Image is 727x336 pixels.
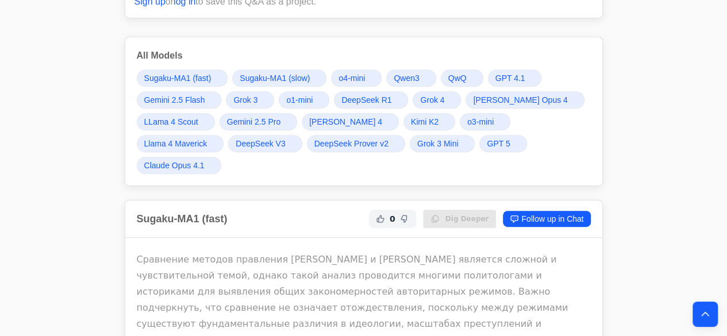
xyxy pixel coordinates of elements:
[420,94,444,106] span: Grok 4
[479,135,526,152] a: GPT 5
[307,135,405,152] a: DeepSeek Prover v2
[339,72,365,84] span: o4-mini
[232,69,326,87] a: Sugaku-MA1 (slow)
[144,160,205,171] span: Claude Opus 4.1
[137,113,215,130] a: LLama 4 Scout
[137,135,224,152] a: Llama 4 Maverick
[233,94,257,106] span: Grok 3
[137,157,221,174] a: Claude Opus 4.1
[144,94,205,106] span: Gemini 2.5 Flash
[227,116,280,128] span: Gemini 2.5 Pro
[503,211,590,227] a: Follow up in Chat
[398,212,411,226] button: Not Helpful
[144,138,207,149] span: Llama 4 Maverick
[394,72,419,84] span: Qwen3
[228,135,302,152] a: DeepSeek V3
[286,94,313,106] span: o1-mini
[137,211,228,227] h2: Sugaku-MA1 (fast)
[302,113,399,130] a: [PERSON_NAME] 4
[386,69,436,87] a: Qwen3
[240,72,310,84] span: Sugaku-MA1 (slow)
[374,212,387,226] button: Helpful
[144,72,211,84] span: Sugaku-MA1 (fast)
[226,91,274,109] a: Grok 3
[417,138,459,149] span: Grok 3 Mini
[460,113,510,130] a: o3-mini
[137,69,228,87] a: Sugaku-MA1 (fast)
[441,69,483,87] a: QwQ
[220,113,297,130] a: Gemini 2.5 Pro
[487,138,510,149] span: GPT 5
[693,302,718,327] button: Back to top
[144,116,198,128] span: LLama 4 Scout
[236,138,285,149] span: DeepSeek V3
[466,91,584,109] a: [PERSON_NAME] Opus 4
[411,116,438,128] span: Kimi K2
[314,138,388,149] span: DeepSeek Prover v2
[413,91,461,109] a: Grok 4
[390,213,395,225] span: 0
[137,49,591,63] h3: All Models
[309,116,382,128] span: [PERSON_NAME] 4
[137,91,222,109] a: Gemini 2.5 Flash
[467,116,494,128] span: o3-mini
[448,72,467,84] span: QwQ
[495,72,525,84] span: GPT 4.1
[488,69,542,87] a: GPT 4.1
[334,91,408,109] a: DeepSeek R1
[403,113,455,130] a: Kimi K2
[279,91,329,109] a: o1-mini
[341,94,391,106] span: DeepSeek R1
[410,135,475,152] a: Grok 3 Mini
[331,69,382,87] a: o4-mini
[473,94,567,106] span: [PERSON_NAME] Opus 4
